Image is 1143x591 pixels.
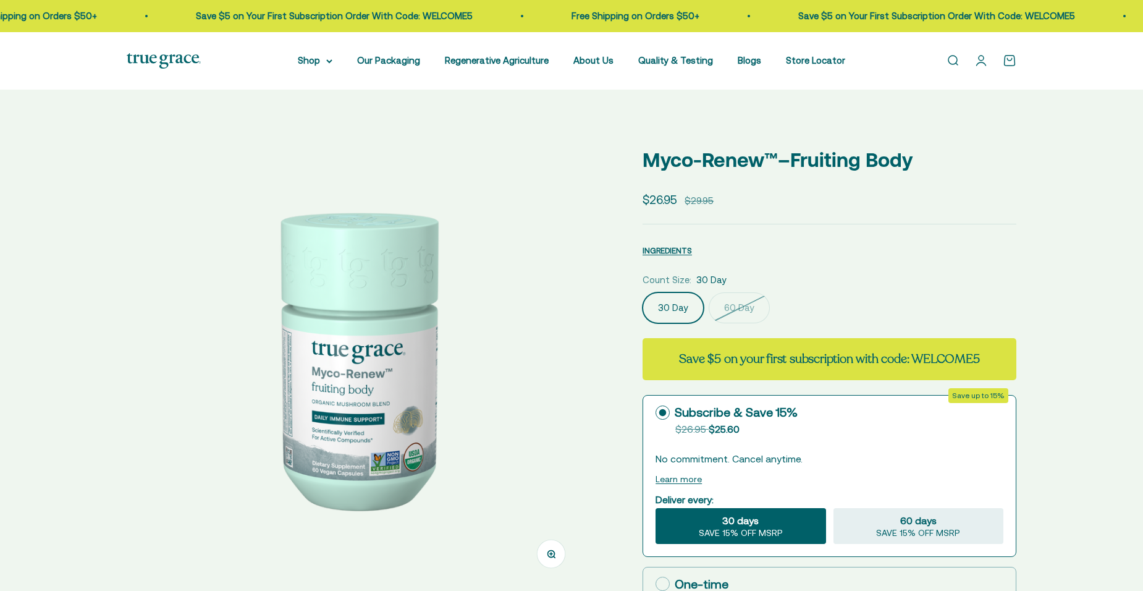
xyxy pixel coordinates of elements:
[172,9,449,23] p: Save $5 on Your First Subscription Order With Code: WELCOME5
[679,351,979,367] strong: Save $5 on your first subscription with code: WELCOME5
[638,55,713,66] a: Quality & Testing
[685,193,714,208] compare-at-price: $29.95
[643,144,1016,176] p: Myco-Renew™–Fruiting Body
[643,246,692,255] span: INGREDIENTS
[738,55,761,66] a: Blogs
[696,273,727,287] span: 30 Day
[357,55,420,66] a: Our Packaging
[298,53,332,68] summary: Shop
[548,11,676,21] a: Free Shipping on Orders $50+
[775,9,1052,23] p: Save $5 on Your First Subscription Order With Code: WELCOME5
[786,55,845,66] a: Store Locator
[643,190,677,209] sale-price: $26.95
[445,55,549,66] a: Regenerative Agriculture
[643,273,691,287] legend: Count Size:
[573,55,614,66] a: About Us
[127,129,583,586] img: Myco-RenewTM Blend Mushroom Supplements for Daily Immune Support* 1 g daily to support a healthy ...
[643,243,692,258] button: INGREDIENTS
